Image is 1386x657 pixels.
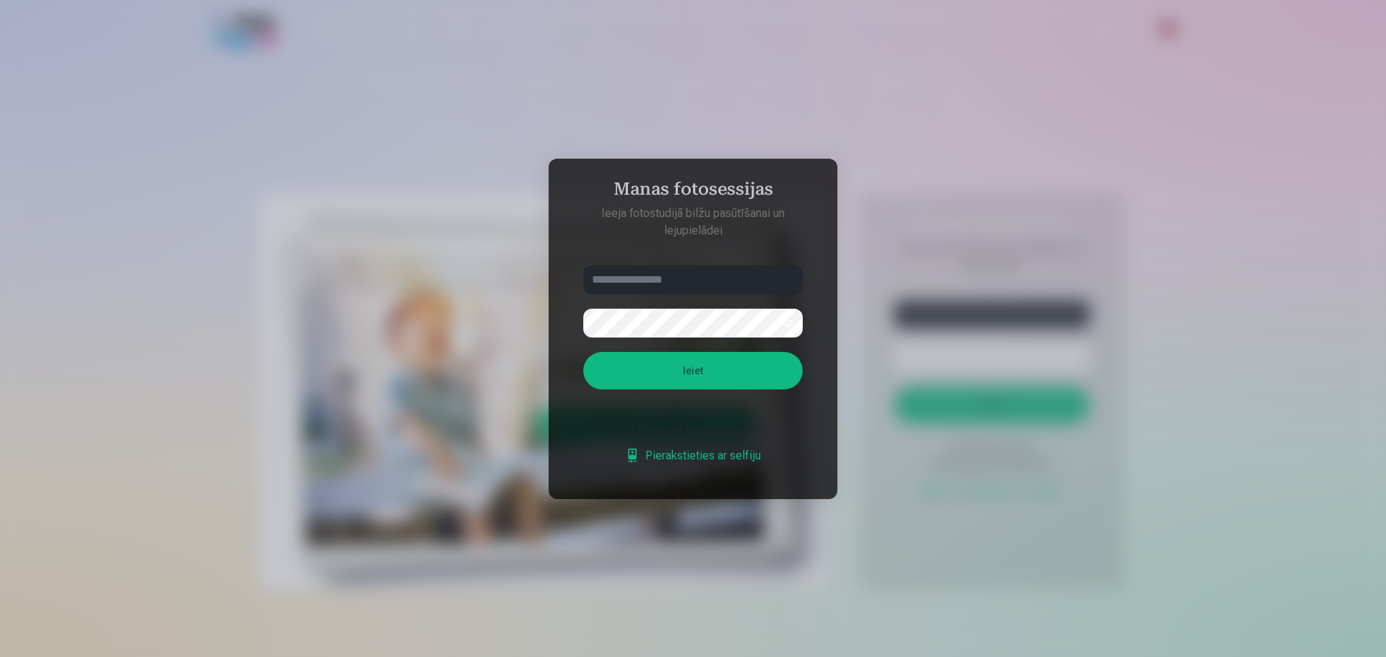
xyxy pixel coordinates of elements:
div: Fotosesija bez paroles ? [583,421,803,438]
a: Pierakstieties ar selfiju [625,447,761,464]
button: Ieiet [583,352,803,389]
div: Aizmirsāt paroli ? [583,404,803,421]
p: Ieeja fotostudijā bilžu pasūtīšanai un lejupielādei [569,205,817,239]
h4: Manas fotosessijas [569,179,817,205]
